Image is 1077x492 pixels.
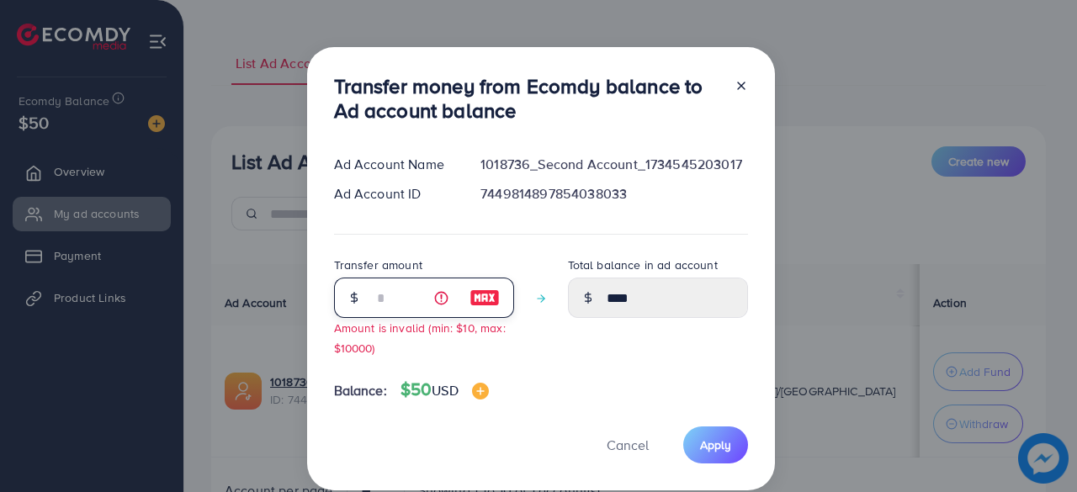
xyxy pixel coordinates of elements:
[472,383,489,399] img: image
[334,320,506,355] small: Amount is invalid (min: $10, max: $10000)
[334,74,721,123] h3: Transfer money from Ecomdy balance to Ad account balance
[334,381,387,400] span: Balance:
[683,426,748,463] button: Apply
[467,155,761,174] div: 1018736_Second Account_1734545203017
[586,426,670,463] button: Cancel
[568,257,718,273] label: Total balance in ad account
[321,155,468,174] div: Ad Account Name
[700,436,731,453] span: Apply
[467,184,761,204] div: 7449814897854038033
[401,379,489,400] h4: $50
[334,257,422,273] label: Transfer amount
[321,184,468,204] div: Ad Account ID
[432,381,458,399] span: USD
[607,436,649,454] span: Cancel
[470,288,500,308] img: image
